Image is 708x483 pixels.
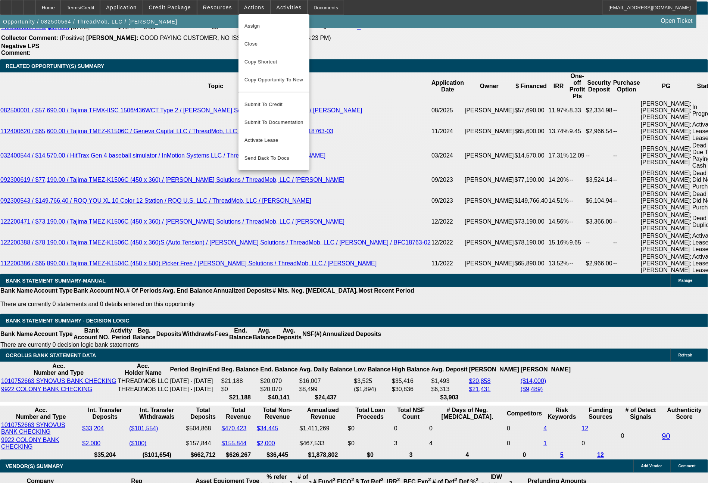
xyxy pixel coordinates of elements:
[244,22,303,31] span: Assign
[244,136,303,145] span: Activate Lease
[244,154,303,163] span: Send Back To Docs
[244,100,303,109] span: Submit To Credit
[244,77,303,82] span: Copy Opportunity To New
[244,118,303,127] span: Submit To Documentation
[244,40,303,49] span: Close
[244,57,303,66] span: Copy Shortcut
